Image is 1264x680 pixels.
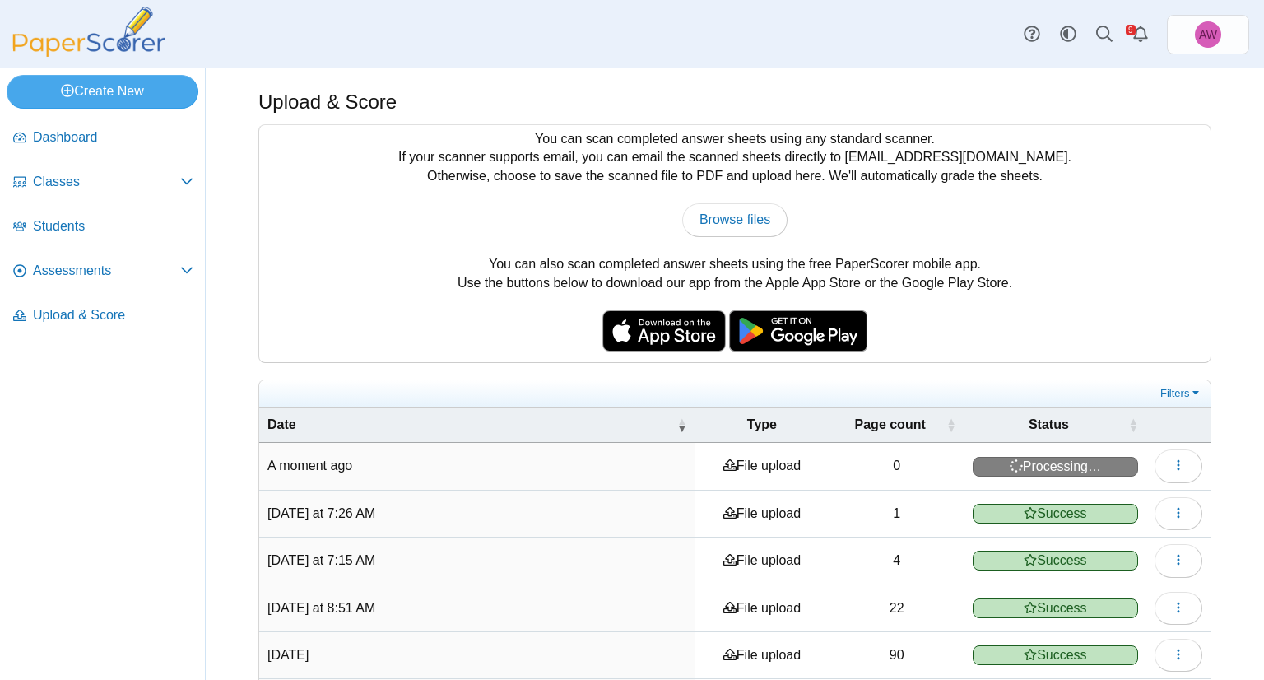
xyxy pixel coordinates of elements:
div: You can scan completed answer sheets using any standard scanner. If your scanner supports email, ... [259,125,1211,362]
span: Status [973,416,1125,434]
time: Oct 3, 2025 at 8:51 AM [267,601,375,615]
span: Upload & Score [33,306,193,324]
span: Dashboard [33,128,193,147]
time: Oct 2, 2025 at 7:18 AM [267,648,309,662]
span: Processing… [973,457,1138,477]
td: File upload [695,585,829,632]
span: Success [973,551,1138,571]
a: Filters [1156,385,1206,402]
a: Students [7,207,200,247]
time: Oct 8, 2025 at 7:15 AM [267,553,375,567]
td: File upload [695,632,829,679]
span: Adam Williams [1199,29,1217,40]
time: Oct 9, 2025 at 7:26 AM [267,506,375,520]
a: Classes [7,163,200,203]
span: Browse files [699,212,770,226]
td: File upload [695,538,829,585]
img: apple-store-badge.svg [602,310,726,352]
span: Adam Williams [1195,21,1221,48]
td: 1 [829,491,964,538]
a: Upload & Score [7,296,200,336]
span: Date [267,416,673,434]
span: Date : Activate to remove sorting [676,417,686,433]
span: Page count : Activate to sort [946,417,956,433]
span: Students [33,217,193,235]
td: 4 [829,538,964,585]
span: Assessments [33,262,180,280]
time: Oct 9, 2025 at 2:28 PM [267,459,352,473]
span: Status : Activate to sort [1128,417,1138,433]
a: Alerts [1122,16,1159,53]
span: Type [703,416,820,434]
span: Classes [33,173,180,191]
a: Assessments [7,252,200,291]
span: Success [973,645,1138,665]
span: Success [973,598,1138,618]
td: 0 [829,443,964,490]
a: Create New [7,75,198,108]
td: 22 [829,585,964,632]
h1: Upload & Score [258,88,397,116]
span: Page count [838,416,943,434]
a: Browse files [682,203,788,236]
td: 90 [829,632,964,679]
img: PaperScorer [7,7,171,57]
img: google-play-badge.png [729,310,867,352]
span: Success [973,504,1138,524]
td: File upload [695,443,829,490]
td: File upload [695,491,829,538]
a: Dashboard [7,119,200,158]
a: Adam Williams [1167,15,1249,54]
a: PaperScorer [7,45,171,59]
